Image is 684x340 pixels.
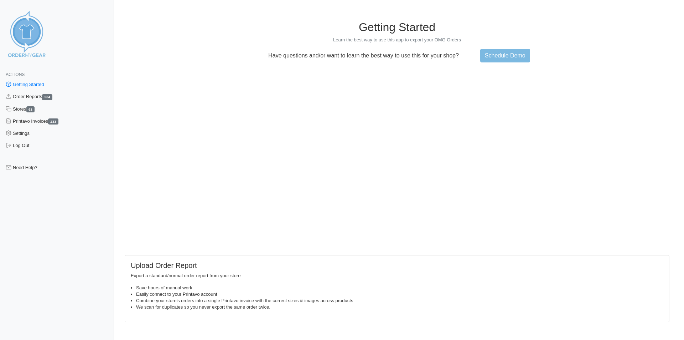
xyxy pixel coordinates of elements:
[26,106,35,112] span: 61
[136,298,663,304] li: Combine your store's orders into a single Printavo invoice with the correct sizes & images across...
[136,291,663,298] li: Easily connect to your Printavo account
[136,285,663,291] li: Save hours of manual work
[131,261,663,270] h5: Upload Order Report
[264,52,463,59] p: Have questions and/or want to learn the best way to use this for your shop?
[480,49,530,62] a: Schedule Demo
[131,273,663,279] p: Export a standard/normal order report from your store
[48,118,58,125] span: 233
[6,72,25,77] span: Actions
[42,94,52,100] span: 234
[125,20,669,34] h1: Getting Started
[136,304,663,310] li: We scan for duplicates so you never export the same order twice.
[125,37,669,43] p: Learn the best way to use this app to export your OMG Orders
